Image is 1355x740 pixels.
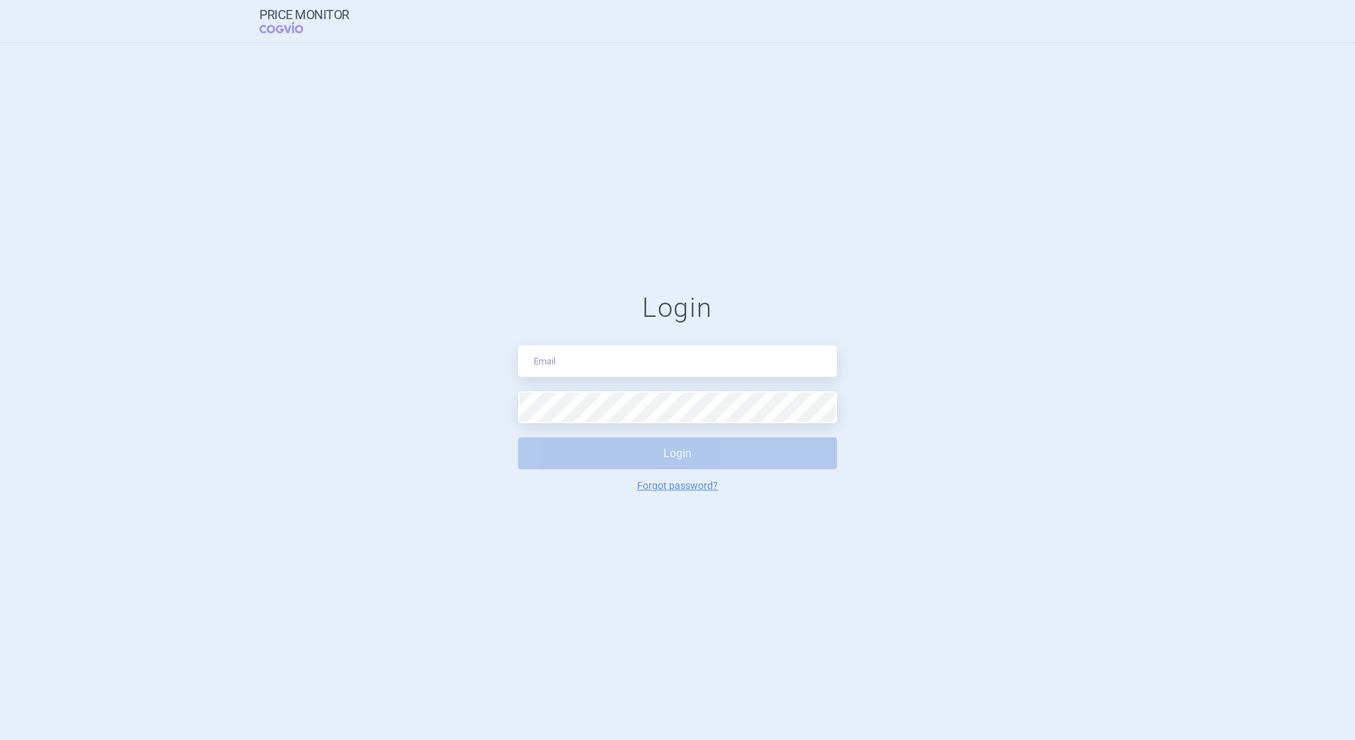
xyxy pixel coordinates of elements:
a: Forgot password? [637,481,718,490]
h1: Login [518,292,837,325]
strong: Price Monitor [259,8,349,22]
a: Price MonitorCOGVIO [259,8,349,35]
button: Login [518,437,837,469]
span: COGVIO [259,22,323,33]
input: Email [518,345,837,377]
